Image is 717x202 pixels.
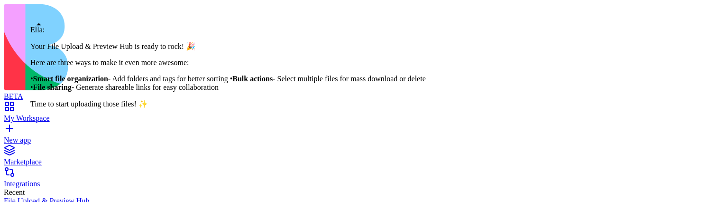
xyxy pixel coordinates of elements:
[232,75,273,83] strong: Bulk actions
[4,149,713,166] a: Marketplace
[4,188,25,196] span: Recent
[30,26,45,34] span: Ella:
[30,99,426,108] p: Time to start uploading those files! ✨
[33,83,72,91] strong: File sharing
[4,114,713,123] div: My Workspace
[29,2,118,29] h1: File Upload & Preview Hub
[4,106,713,123] a: My Workspace
[4,84,713,101] a: BETA
[4,158,713,166] div: Marketplace
[4,92,713,101] div: BETA
[30,42,426,51] p: Your File Upload & Preview Hub is ready to rock! 🎉
[4,136,713,144] div: New app
[4,4,385,90] img: logo
[4,180,713,188] div: Integrations
[4,127,713,144] a: New app
[30,58,426,67] p: Here are three ways to make it even more awesome:
[33,75,108,83] strong: Smart file organization
[118,7,135,24] button: DN
[4,171,713,188] a: Integrations
[30,75,426,92] p: • - Add folders and tags for better sorting • - Select multiple files for mass download or delete...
